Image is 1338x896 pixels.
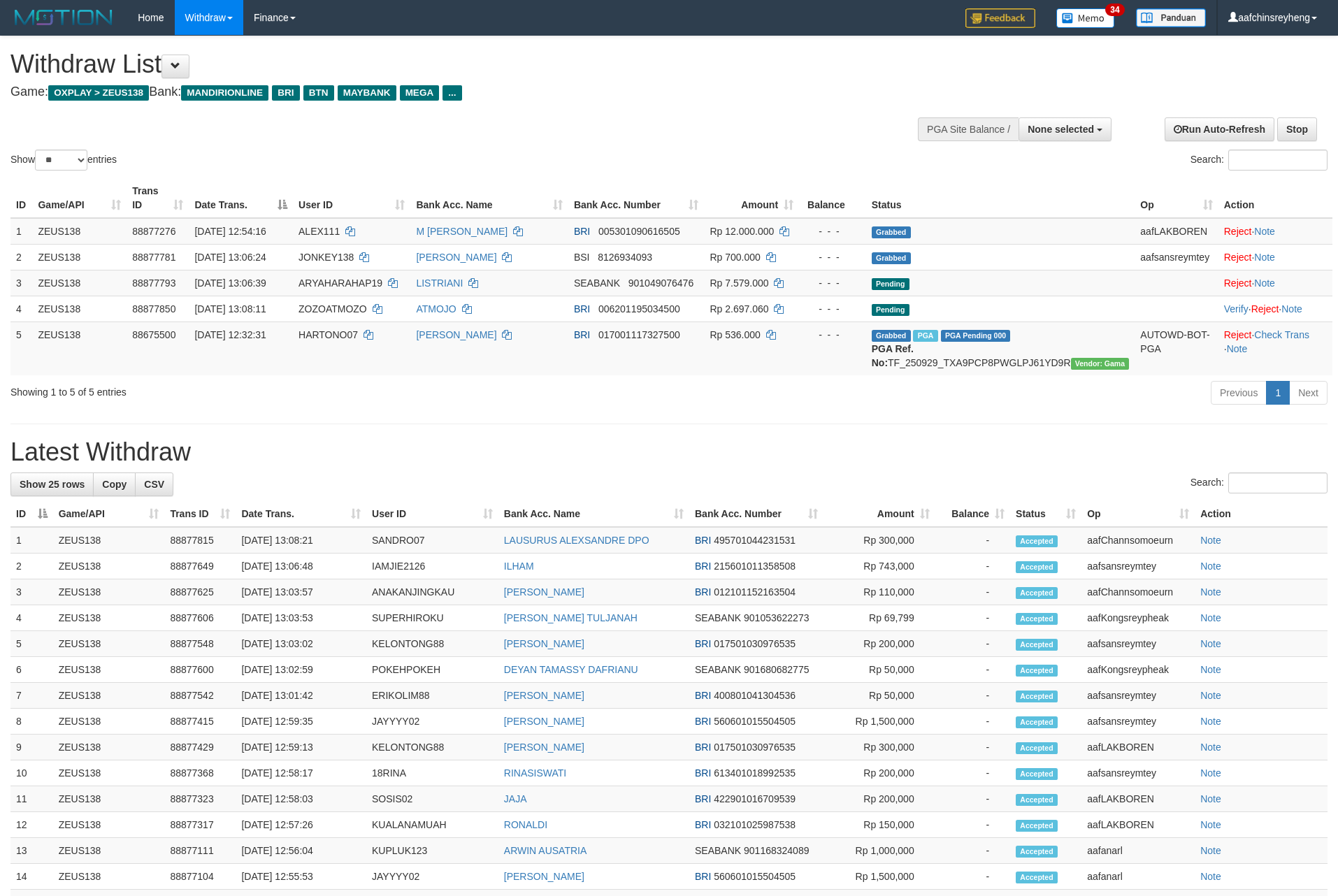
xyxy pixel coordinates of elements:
span: Rp 12.000.000 [710,226,774,237]
a: [PERSON_NAME] [504,716,584,727]
td: ZEUS138 [32,321,127,375]
td: 3 [10,270,32,296]
span: BSI [574,252,590,263]
span: SEABANK [695,612,741,623]
th: Status: activate to sort column ascending [1010,501,1081,527]
h4: Game: Bank: [10,85,878,99]
th: User ID: activate to sort column ascending [293,178,410,218]
span: Copy 017001117327500 to clipboard [598,329,680,340]
span: Accepted [1016,794,1058,806]
span: BRI [695,690,711,701]
td: 5 [10,321,32,375]
a: Note [1200,819,1221,830]
td: Rp 300,000 [823,527,935,554]
th: Amount: activate to sort column ascending [704,178,799,218]
a: Note [1200,690,1221,701]
span: Rp 700.000 [710,252,760,263]
td: ZEUS138 [32,296,127,321]
span: Copy 017501030976535 to clipboard [714,742,796,753]
td: Rp 50,000 [823,657,935,683]
span: BRI [574,329,590,340]
td: 4 [10,296,32,321]
th: Op: activate to sort column ascending [1135,178,1218,218]
th: Action [1218,178,1332,218]
td: AUTOWD-BOT-PGA [1135,321,1218,375]
td: 5 [10,631,53,657]
a: Show 25 rows [10,472,94,496]
td: 4 [10,605,53,631]
a: Run Auto-Refresh [1165,117,1274,141]
td: aafsansreymtey [1081,554,1195,579]
span: BRI [574,303,590,315]
td: 18RINA [366,760,498,786]
td: ZEUS138 [53,579,165,605]
td: · [1218,244,1332,270]
img: Button%20Memo.svg [1056,8,1115,28]
td: aafLAKBOREN [1135,218,1218,245]
th: Action [1195,501,1328,527]
td: · · [1218,296,1332,321]
td: SOSIS02 [366,786,498,812]
button: None selected [1019,117,1112,141]
td: ZEUS138 [53,554,165,579]
td: ZEUS138 [32,270,127,296]
th: Bank Acc. Name: activate to sort column ascending [498,501,689,527]
span: Rp 2.697.060 [710,303,768,315]
a: Reject [1224,252,1252,263]
span: Copy 901053622273 to clipboard [744,612,809,623]
a: ATMOJO [416,303,456,315]
img: MOTION_logo.png [10,7,117,28]
div: - - - [805,328,861,342]
td: aafsansreymtey [1135,244,1218,270]
img: panduan.png [1136,8,1206,27]
span: Copy 613401018992535 to clipboard [714,767,796,779]
span: Accepted [1016,561,1058,573]
div: Showing 1 to 5 of 5 entries [10,380,547,399]
td: 88877429 [164,735,236,760]
td: [DATE] 13:03:02 [236,631,366,657]
td: aafKongsreypheak [1081,657,1195,683]
td: IAMJIE2126 [366,554,498,579]
span: None selected [1028,124,1094,135]
td: · · [1218,321,1332,375]
label: Search: [1190,472,1328,493]
td: [DATE] 12:58:03 [236,786,366,812]
td: [DATE] 13:02:59 [236,657,366,683]
td: KELONTONG88 [366,631,498,657]
span: Copy 560601015504505 to clipboard [714,716,796,727]
td: [DATE] 13:03:57 [236,579,366,605]
span: BTN [303,85,334,101]
div: PGA Site Balance / [918,117,1019,141]
a: Note [1281,303,1302,315]
a: Note [1200,845,1221,856]
th: Game/API: activate to sort column ascending [53,501,165,527]
td: ZEUS138 [53,683,165,709]
td: Rp 50,000 [823,683,935,709]
span: Accepted [1016,691,1058,702]
span: BRI [695,535,711,546]
span: ... [443,85,461,101]
th: Balance: activate to sort column ascending [935,501,1010,527]
span: MANDIRIONLINE [181,85,268,101]
th: Bank Acc. Name: activate to sort column ascending [410,178,568,218]
td: aafsansreymtey [1081,631,1195,657]
td: Rp 69,799 [823,605,935,631]
td: 88877317 [164,812,236,838]
span: ARYAHARAHAP19 [298,277,382,289]
img: Feedback.jpg [965,8,1035,28]
td: [DATE] 12:58:17 [236,760,366,786]
td: Rp 200,000 [823,631,935,657]
td: Rp 200,000 [823,760,935,786]
span: Copy 422901016709539 to clipboard [714,793,796,804]
td: JAYYYY02 [366,709,498,735]
td: 88877606 [164,605,236,631]
a: Verify [1224,303,1249,315]
span: BRI [695,716,711,727]
td: aafLAKBOREN [1081,735,1195,760]
td: ZEUS138 [53,735,165,760]
td: [DATE] 13:08:21 [236,527,366,554]
span: BRI [695,742,711,753]
span: Accepted [1016,639,1058,651]
td: - [935,631,1010,657]
td: - [935,735,1010,760]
